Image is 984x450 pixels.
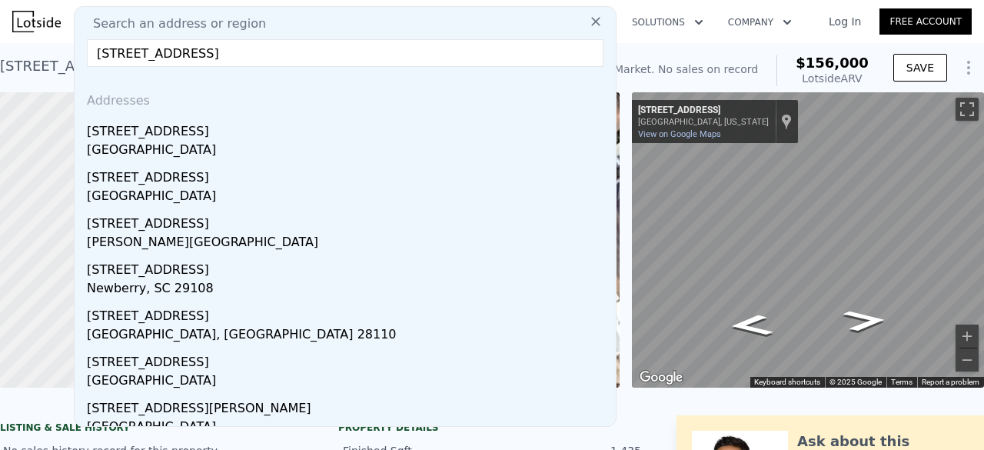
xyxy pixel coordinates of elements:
div: Off Market. No sales on record [595,62,758,77]
button: Toggle fullscreen view [956,98,979,121]
span: Search an address or region [81,15,266,33]
span: $156,000 [796,55,869,71]
div: Newberry, SC 29108 [87,279,610,301]
button: Company [716,8,804,36]
button: Solutions [620,8,716,36]
div: [GEOGRAPHIC_DATA], [US_STATE] [638,117,769,127]
div: [STREET_ADDRESS] [87,347,610,372]
button: Zoom in [956,325,979,348]
div: [STREET_ADDRESS] [87,116,610,141]
div: [STREET_ADDRESS] [87,301,610,325]
path: Go Northeast, Rio Grande St [825,305,906,336]
button: Keyboard shortcuts [754,377,820,388]
button: SAVE [893,54,947,82]
a: Free Account [879,8,972,35]
div: [PERSON_NAME][GEOGRAPHIC_DATA] [87,233,610,255]
img: Google [636,368,686,388]
a: Report a problem [922,378,979,386]
div: [STREET_ADDRESS][PERSON_NAME] [87,393,610,418]
div: [GEOGRAPHIC_DATA] [87,418,610,439]
path: Go Southwest, Rio Grande St [710,309,791,342]
a: Open this area in Google Maps (opens a new window) [636,368,686,388]
span: © 2025 Google [829,378,882,386]
input: Enter an address, city, region, neighborhood or zip code [87,39,603,67]
a: Show location on map [781,113,792,130]
div: [STREET_ADDRESS] [87,208,610,233]
div: Street View [632,92,984,388]
div: Property details [338,422,646,434]
div: [STREET_ADDRESS] [638,105,769,117]
div: Addresses [81,79,610,116]
a: View on Google Maps [638,129,721,139]
div: [GEOGRAPHIC_DATA] [87,187,610,208]
div: [GEOGRAPHIC_DATA], [GEOGRAPHIC_DATA] 28110 [87,325,610,347]
div: [STREET_ADDRESS] [87,255,610,279]
img: Lotside [12,11,61,32]
a: Log In [810,14,879,29]
div: [GEOGRAPHIC_DATA] [87,372,610,393]
div: Lotside ARV [796,71,869,86]
button: Show Options [953,52,984,83]
div: Map [632,92,984,388]
a: Terms [891,378,913,386]
button: Zoom out [956,348,979,372]
div: [GEOGRAPHIC_DATA] [87,141,610,162]
div: [STREET_ADDRESS] [87,162,610,187]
